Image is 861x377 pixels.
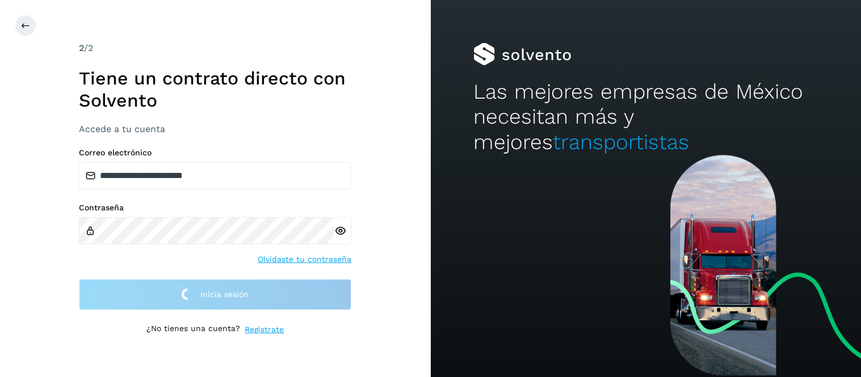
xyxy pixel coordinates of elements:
[79,124,351,134] h3: Accede a tu cuenta
[79,43,84,53] span: 2
[146,324,240,336] p: ¿No tienes una cuenta?
[79,67,351,111] h1: Tiene un contrato directo con Solvento
[79,203,351,213] label: Contraseña
[553,130,689,154] span: transportistas
[79,279,351,310] button: Inicia sesión
[79,148,351,158] label: Correo electrónico
[200,290,249,298] span: Inicia sesión
[245,324,284,336] a: Regístrate
[473,79,818,155] h2: Las mejores empresas de México necesitan más y mejores
[79,41,351,55] div: /2
[258,253,351,265] a: Olvidaste tu contraseña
